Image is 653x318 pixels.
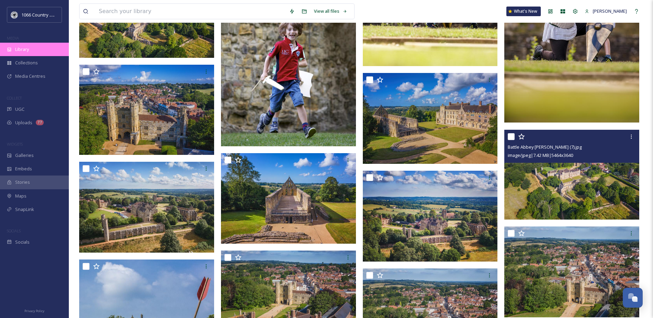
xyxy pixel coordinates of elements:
[508,144,582,150] span: Battle Abbey [PERSON_NAME] (7).jpg
[504,226,641,317] img: Battle Abbey Sam Moore (4).jpg
[7,141,23,147] span: WIDGETS
[15,73,45,79] span: Media Centres
[508,152,573,158] span: image/jpeg | 7.42 MB | 5464 x 3640
[7,35,19,41] span: MEDIA
[15,152,34,159] span: Galleries
[15,106,24,113] span: UGC
[79,65,214,155] img: Battle Abbey Sam Moore (5).jpg
[15,60,38,66] span: Collections
[221,153,357,244] img: Battle Abbey Sam Moore (10).jpg
[15,206,34,213] span: SnapLink
[79,162,215,253] img: Battle Abbey Sam Moore (2).jpg
[15,193,27,199] span: Maps
[623,288,643,308] button: Open Chat
[15,46,29,53] span: Library
[24,309,44,313] span: Privacy Policy
[7,95,22,100] span: COLLECT
[504,130,639,220] img: Battle Abbey Sam Moore (7).jpg
[593,8,627,14] span: [PERSON_NAME]
[15,179,30,185] span: Stories
[581,4,630,18] a: [PERSON_NAME]
[36,120,44,125] div: 77
[363,171,499,262] img: Battle Abbey Sam Moore (3).jpg
[24,306,44,315] a: Privacy Policy
[310,4,351,18] a: View all files
[15,239,30,245] span: Socials
[15,166,32,172] span: Embeds
[15,119,32,126] span: Uploads
[506,7,541,16] a: What's New
[363,73,499,164] img: Battle Abbey - Credit: Sam Moore (6).jpg
[21,11,70,18] span: 1066 Country Marketing
[11,11,18,18] img: logo_footerstamp.png
[7,228,21,233] span: SOCIALS
[95,4,286,19] input: Search your library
